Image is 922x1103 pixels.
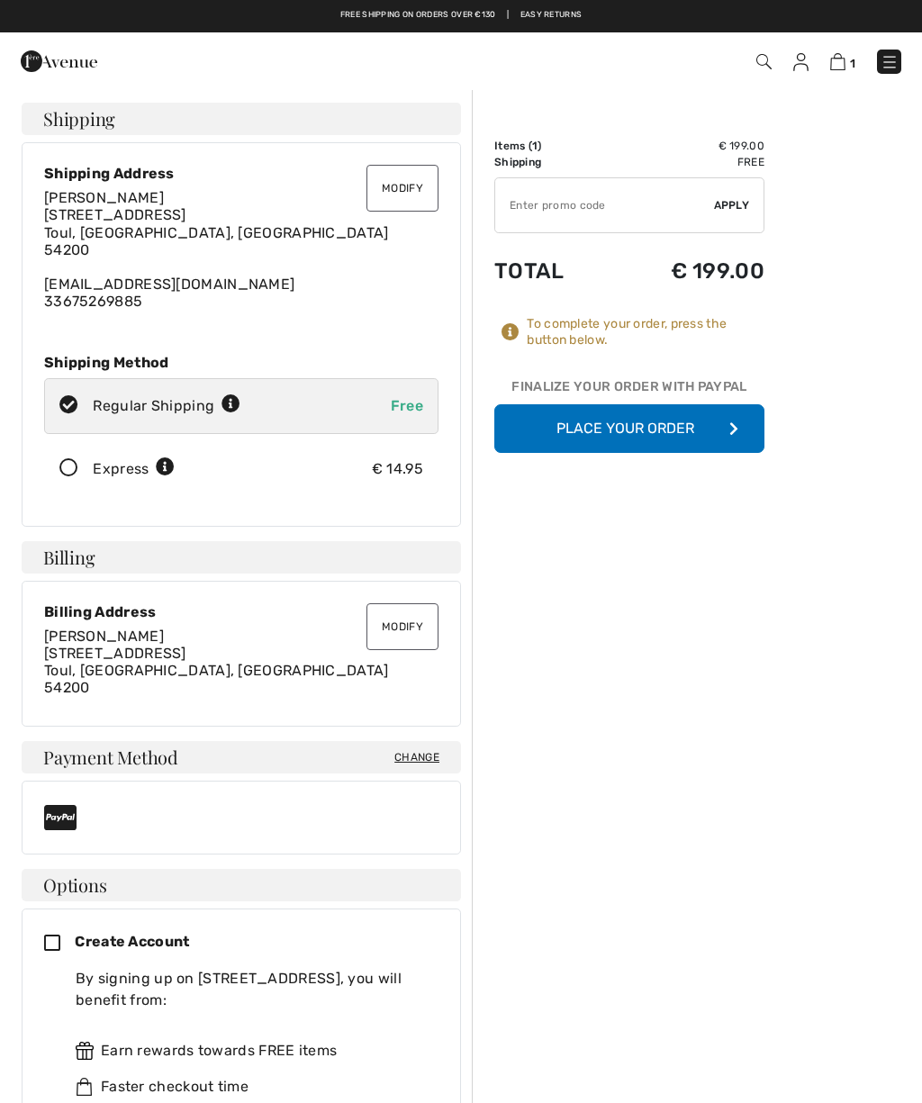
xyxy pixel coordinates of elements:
img: My Info [793,53,809,71]
div: Shipping Address [44,165,438,182]
div: [EMAIL_ADDRESS][DOMAIN_NAME] [44,189,438,310]
div: Faster checkout time [76,1076,424,1098]
span: [PERSON_NAME] [44,189,164,206]
div: Regular Shipping [93,395,240,417]
span: [STREET_ADDRESS] Toul, [GEOGRAPHIC_DATA], [GEOGRAPHIC_DATA] 54200 [44,206,389,258]
span: [PERSON_NAME] [44,628,164,645]
span: Shipping [43,110,115,128]
input: Promo code [495,178,714,232]
span: Billing [43,548,95,566]
img: Shopping Bag [830,53,845,70]
div: By signing up on [STREET_ADDRESS], you will benefit from: [76,968,424,1011]
img: 1ère Avenue [21,43,97,79]
span: | [507,9,509,22]
td: € 199.00 [610,240,764,302]
td: Items ( ) [494,138,610,154]
button: Place Your Order [494,404,764,453]
div: To complete your order, press the button below. [527,316,764,348]
span: Apply [714,197,750,213]
img: faster.svg [76,1078,94,1096]
div: Shipping Method [44,354,438,371]
h4: Options [22,869,461,901]
button: Modify [366,165,438,212]
div: Express [93,458,175,480]
span: Create Account [75,933,189,950]
img: Search [756,54,772,69]
div: € 14.95 [372,458,423,480]
button: Modify [366,603,438,650]
td: Total [494,240,610,302]
a: 1 [830,50,855,72]
div: Billing Address [44,603,438,620]
td: Free [610,154,764,170]
span: Change [394,749,439,765]
a: Free shipping on orders over €130 [340,9,496,22]
span: Payment Method [43,748,178,766]
span: 1 [850,57,855,70]
span: [STREET_ADDRESS] Toul, [GEOGRAPHIC_DATA], [GEOGRAPHIC_DATA] 54200 [44,645,389,696]
img: rewards.svg [76,1042,94,1060]
span: 1 [532,140,538,152]
span: Free [391,397,423,414]
td: € 199.00 [610,138,764,154]
a: 33675269885 [44,293,142,310]
img: Menu [881,53,899,71]
div: Finalize Your Order with PayPal [494,377,764,404]
a: Easy Returns [520,9,583,22]
a: 1ère Avenue [21,51,97,68]
td: Shipping [494,154,610,170]
div: Earn rewards towards FREE items [76,1040,424,1062]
